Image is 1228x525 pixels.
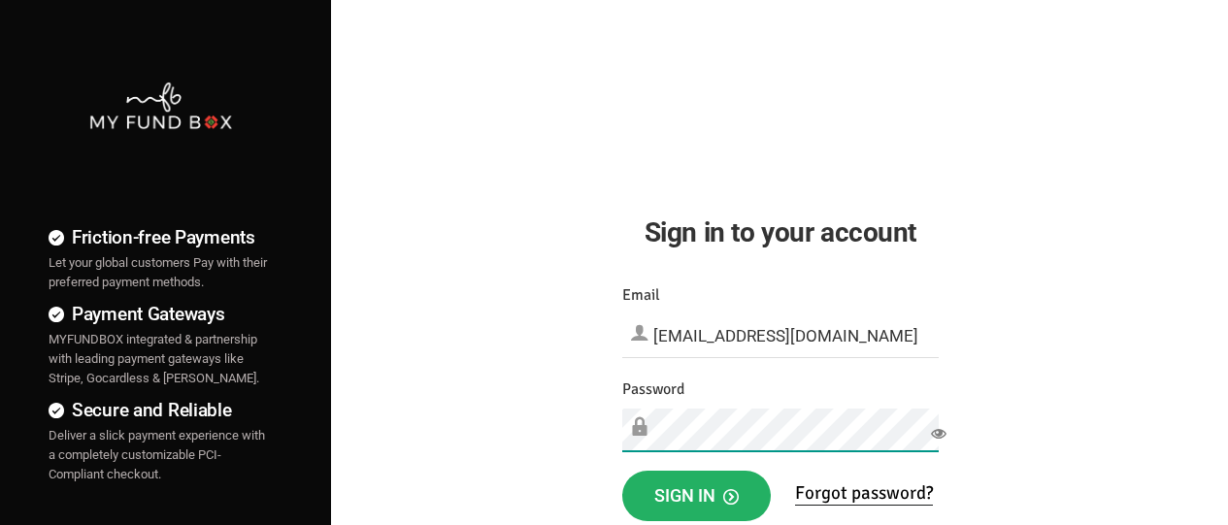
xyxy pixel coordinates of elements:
[88,81,233,131] img: mfbwhite.png
[795,481,933,506] a: Forgot password?
[622,314,939,357] input: Email
[49,428,265,481] span: Deliver a slick payment experience with a completely customizable PCI-Compliant checkout.
[49,332,259,385] span: MYFUNDBOX integrated & partnership with leading payment gateways like Stripe, Gocardless & [PERSO...
[49,300,273,328] h4: Payment Gateways
[622,377,684,402] label: Password
[49,396,273,424] h4: Secure and Reliable
[622,283,660,308] label: Email
[49,223,273,251] h4: Friction-free Payments
[49,255,267,289] span: Let your global customers Pay with their preferred payment methods.
[622,471,771,521] button: Sign in
[622,212,939,253] h2: Sign in to your account
[654,485,739,506] span: Sign in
